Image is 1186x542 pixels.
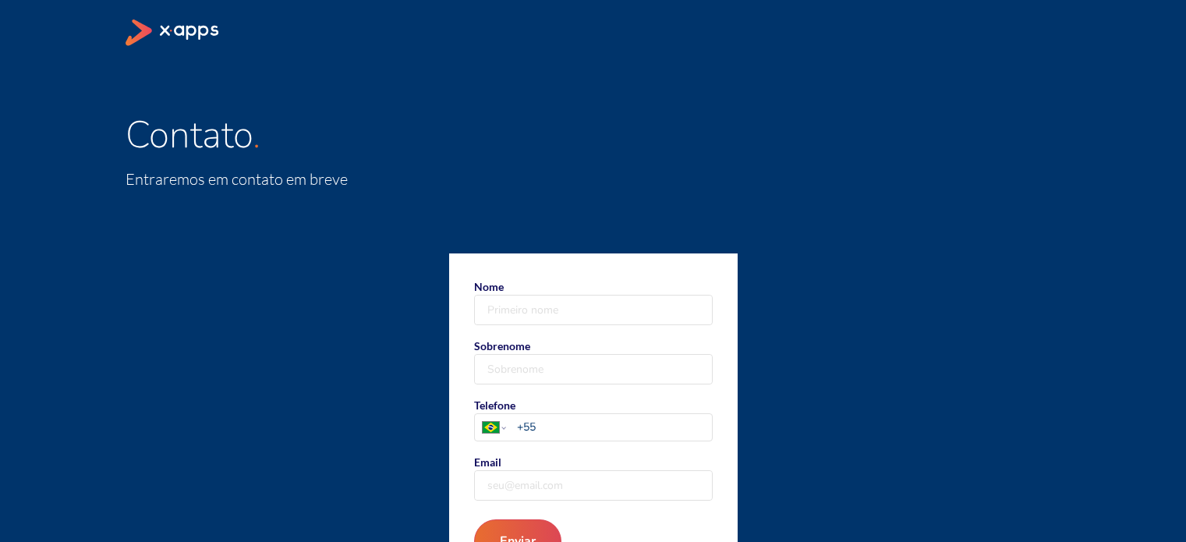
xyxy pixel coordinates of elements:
label: Nome [474,278,713,325]
input: Sobrenome [475,355,712,384]
input: Email [475,471,712,500]
input: Nome [475,296,712,324]
label: Sobrenome [474,338,713,384]
label: Telefone [474,397,713,441]
span: Contato [126,109,253,161]
label: Email [474,454,713,501]
span: Entraremos em contato em breve [126,169,348,189]
input: TelefonePhone number country [517,419,711,435]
